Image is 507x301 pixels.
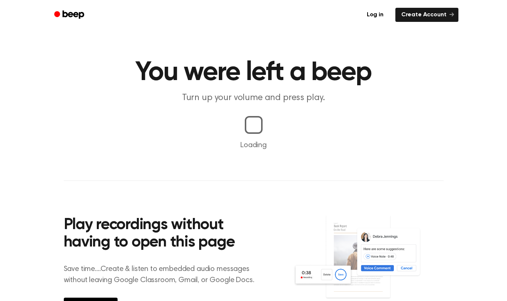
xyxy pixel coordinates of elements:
[49,8,91,22] a: Beep
[111,92,396,104] p: Turn up your volume and press play.
[64,59,444,86] h1: You were left a beep
[359,6,391,23] a: Log in
[9,140,498,151] p: Loading
[64,216,264,252] h2: Play recordings without having to open this page
[64,264,264,286] p: Save time....Create & listen to embedded audio messages without leaving Google Classroom, Gmail, ...
[395,8,458,22] a: Create Account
